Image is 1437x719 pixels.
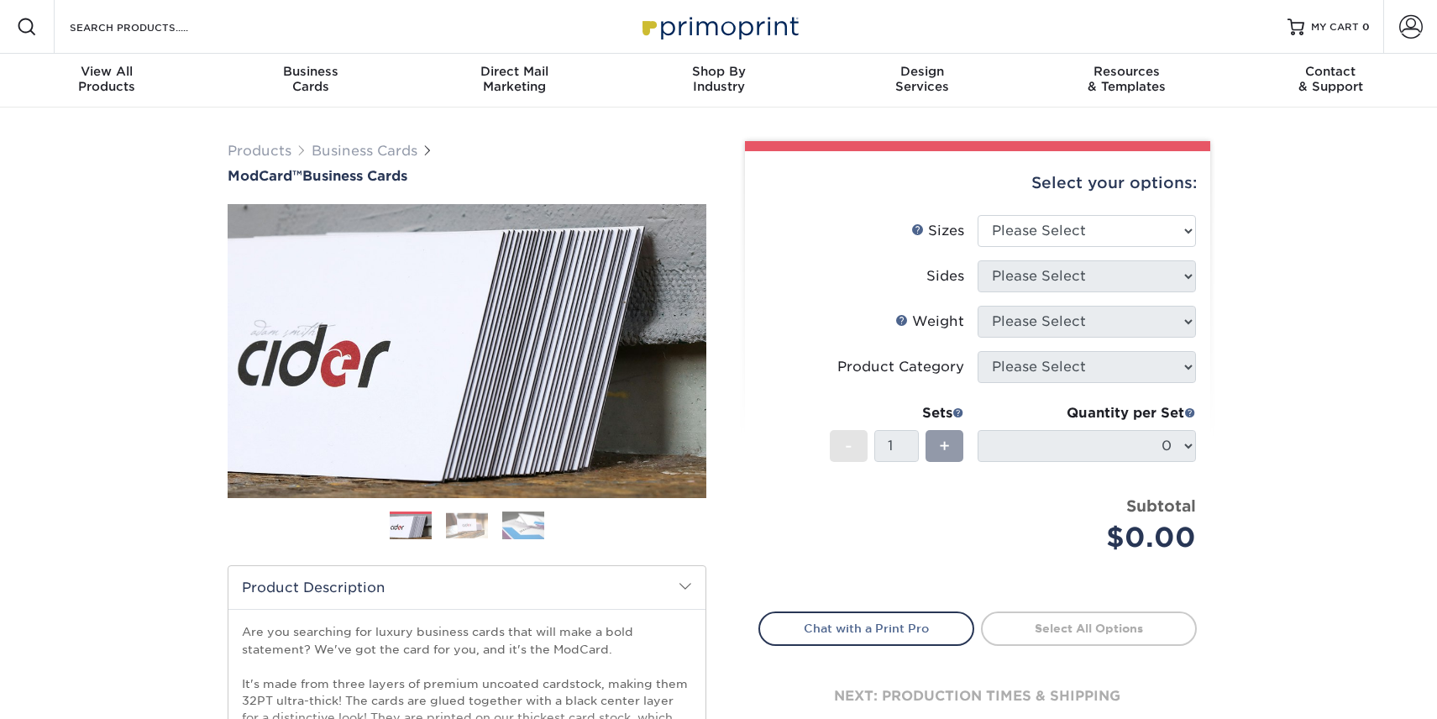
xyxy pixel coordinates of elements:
div: Sides [926,266,964,286]
a: BusinessCards [208,54,412,108]
a: Business Cards [312,143,417,159]
div: Cards [208,64,412,94]
strong: Subtotal [1126,496,1196,515]
img: Primoprint [635,8,803,45]
div: Select your options: [758,151,1197,215]
span: Resources [1025,64,1229,79]
img: Business Cards 03 [502,511,544,540]
span: + [939,433,950,459]
a: Products [228,143,291,159]
a: Shop ByIndustry [616,54,821,108]
h2: Product Description [228,566,705,609]
div: Weight [895,312,964,332]
input: SEARCH PRODUCTS..... [68,17,232,37]
a: View AllProducts [5,54,209,108]
div: Industry [616,64,821,94]
div: Services [821,64,1025,94]
a: Select All Options [981,611,1197,645]
img: Business Cards 02 [446,512,488,538]
span: Shop By [616,64,821,79]
img: Business Cards 01 [390,506,432,548]
div: Sizes [911,221,964,241]
h1: Business Cards [228,168,706,184]
div: & Support [1229,64,1433,94]
span: MY CART [1311,20,1359,34]
div: Products [5,64,209,94]
span: ModCard™ [228,168,302,184]
span: - [845,433,852,459]
div: Sets [830,403,964,423]
span: Direct Mail [412,64,616,79]
a: Contact& Support [1229,54,1433,108]
div: $0.00 [990,517,1196,558]
div: Marketing [412,64,616,94]
a: DesignServices [821,54,1025,108]
span: View All [5,64,209,79]
div: Quantity per Set [978,403,1196,423]
a: Chat with a Print Pro [758,611,974,645]
a: Resources& Templates [1025,54,1229,108]
a: ModCard™Business Cards [228,168,706,184]
span: Design [821,64,1025,79]
span: Contact [1229,64,1433,79]
img: ModCard™ 01 [228,112,706,590]
div: Product Category [837,357,964,377]
a: Direct MailMarketing [412,54,616,108]
span: Business [208,64,412,79]
div: & Templates [1025,64,1229,94]
span: 0 [1362,21,1370,33]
